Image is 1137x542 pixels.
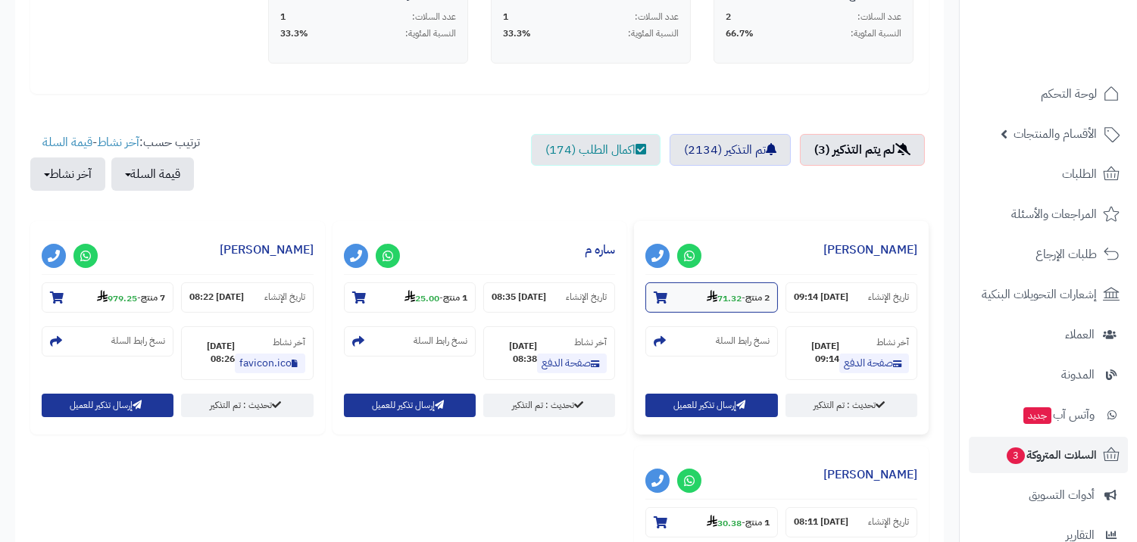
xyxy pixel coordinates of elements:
a: العملاء [969,316,1128,353]
strong: 30.38 [707,516,742,530]
span: 66.7% [726,27,754,40]
span: النسبة المئوية: [851,27,901,40]
span: لوحة التحكم [1041,83,1097,104]
a: إشعارات التحويلات البنكية [969,276,1128,313]
a: تم التذكير (2134) [670,134,791,166]
a: لوحة التحكم [969,76,1128,112]
small: تاريخ الإنشاء [264,291,305,304]
button: إرسال تذكير للعميل [344,394,476,417]
ul: ترتيب حسب: - [30,134,200,191]
strong: [DATE] 08:22 [189,291,244,304]
strong: [DATE] 08:11 [794,516,848,528]
small: نسخ رابط السلة [414,335,467,347]
small: - [97,290,165,305]
a: الطلبات [969,156,1128,192]
span: السلات المتروكة [1005,444,1097,466]
a: اكمال الطلب (174) [531,134,661,166]
small: تاريخ الإنشاء [566,291,607,304]
a: تحديث : تم التذكير [786,394,917,417]
a: المراجعات والأسئلة [969,196,1128,232]
span: الأقسام والمنتجات [1014,123,1097,145]
section: نسخ رابط السلة [344,326,476,357]
span: جديد [1023,407,1051,424]
a: المدونة [969,357,1128,393]
a: طلبات الإرجاع [969,236,1128,273]
span: العملاء [1065,324,1095,345]
strong: [DATE] 08:38 [492,340,537,366]
small: نسخ رابط السلة [111,335,165,347]
span: المراجعات والأسئلة [1011,204,1097,225]
button: قيمة السلة [111,157,194,191]
small: آخر نشاط [574,335,607,349]
small: نسخ رابط السلة [716,335,770,347]
strong: 25.00 [405,291,439,305]
span: أدوات التسويق [1029,484,1095,506]
a: [PERSON_NAME] [220,241,314,259]
a: [PERSON_NAME] [823,466,917,484]
span: وآتس آب [1022,404,1095,425]
span: طلبات الإرجاع [1035,244,1097,265]
strong: 2 منتج [745,291,770,305]
section: نسخ رابط السلة [645,326,777,357]
span: 2 [726,11,731,23]
a: وآتس آبجديد [969,397,1128,433]
strong: [DATE] 09:14 [794,340,839,366]
strong: 1 منتج [443,291,467,305]
span: 1 [503,11,508,23]
a: آخر نشاط [97,133,139,151]
span: النسبة المئوية: [405,27,456,40]
span: 3 [1007,447,1025,464]
a: صفحة الدفع [537,354,607,373]
small: تاريخ الإنشاء [868,291,909,304]
span: 1 [280,11,286,23]
a: تحديث : تم التذكير [181,394,313,417]
span: عدد السلات: [857,11,901,23]
span: المدونة [1061,364,1095,385]
small: - [405,290,467,305]
span: إشعارات التحويلات البنكية [982,284,1097,305]
span: عدد السلات: [412,11,456,23]
strong: [DATE] 08:35 [492,291,546,304]
a: ساره م [585,241,615,259]
section: 2 منتج-71.32 [645,282,777,313]
a: favicon.ico [235,354,305,373]
section: نسخ رابط السلة [42,326,173,357]
section: 1 منتج-25.00 [344,282,476,313]
strong: 71.32 [707,291,742,305]
strong: 979.25 [97,291,137,305]
small: - [707,290,770,305]
button: إرسال تذكير للعميل [42,394,173,417]
img: logo-2.png [1034,38,1123,70]
small: آخر نشاط [876,335,909,349]
a: صفحة الدفع [839,354,909,373]
a: لم يتم التذكير (3) [800,134,925,166]
strong: [DATE] 08:26 [189,340,234,366]
button: آخر نشاط [30,157,105,191]
section: 1 منتج-30.38 [645,507,777,537]
small: آخر نشاط [273,335,305,349]
small: - [707,515,770,530]
strong: 1 منتج [745,516,770,530]
a: تحديث : تم التذكير [483,394,615,417]
section: 7 منتج-979.25 [42,282,173,313]
button: إرسال تذكير للعميل [645,394,777,417]
a: السلات المتروكة3 [969,437,1128,473]
span: الطلبات [1062,164,1097,185]
a: أدوات التسويق [969,477,1128,513]
strong: [DATE] 09:14 [794,291,848,304]
span: عدد السلات: [635,11,679,23]
span: 33.3% [280,27,308,40]
a: قيمة السلة [42,133,92,151]
a: [PERSON_NAME] [823,241,917,259]
strong: 7 منتج [141,291,165,305]
small: تاريخ الإنشاء [868,516,909,528]
span: 33.3% [503,27,531,40]
span: النسبة المئوية: [628,27,679,40]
